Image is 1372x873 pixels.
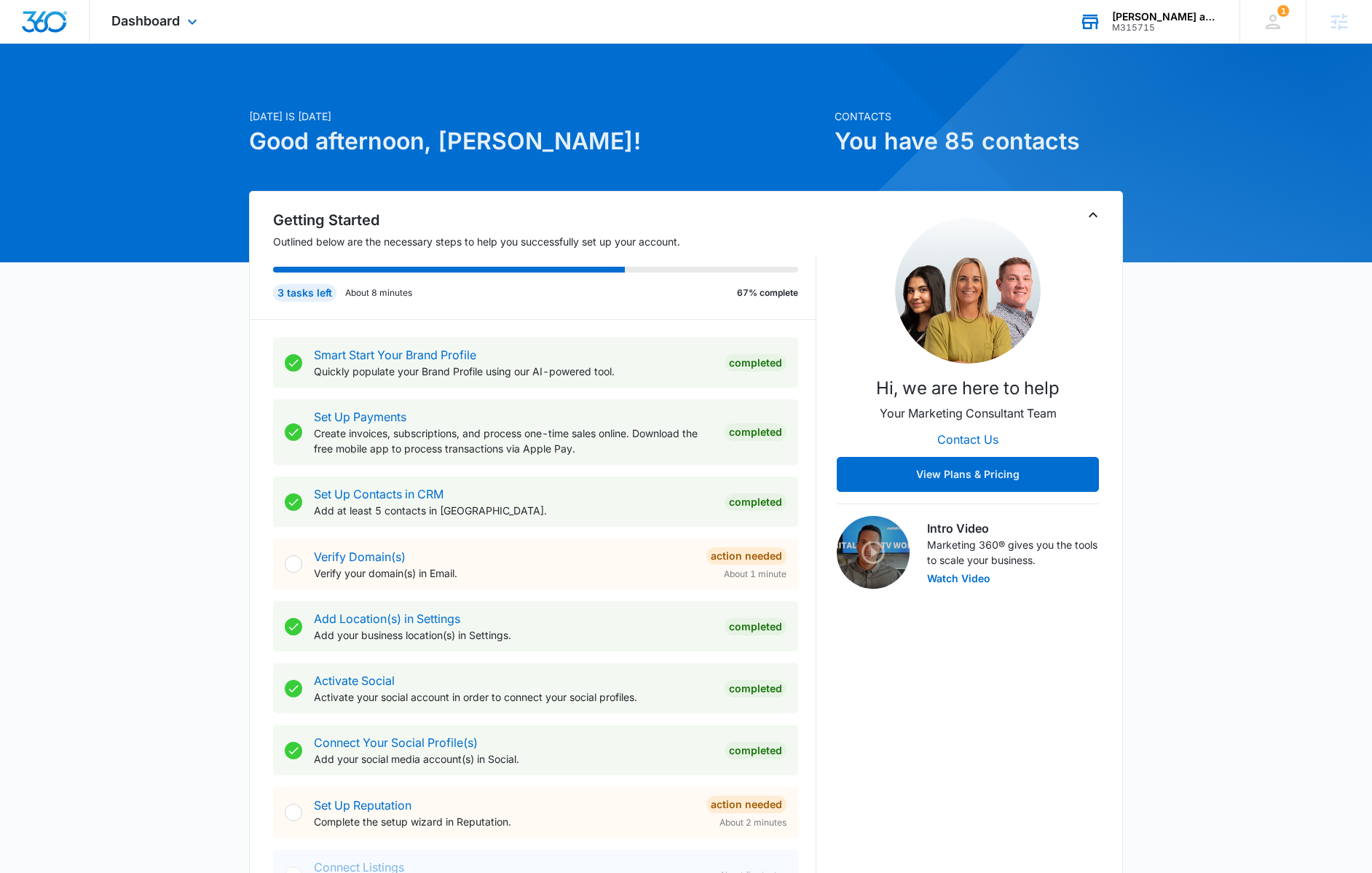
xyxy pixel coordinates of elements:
div: Completed [725,680,786,697]
p: Quickly populate your Brand Profile using our AI-powered tool. [314,364,713,379]
p: [DATE] is [DATE] [249,109,826,124]
div: account name [1112,11,1218,23]
p: Add your social media account(s) in Social. [314,751,713,767]
img: Intro Video [837,516,910,589]
h1: Good afternoon, [PERSON_NAME]! [249,124,826,159]
button: Toggle Collapse [1084,206,1102,224]
p: Activate your social account in order to connect your social profiles. [314,689,713,705]
div: Action Needed [706,796,786,813]
button: Contact Us [923,422,1013,457]
div: Completed [725,493,786,511]
p: About 8 minutes [345,286,412,300]
p: Contacts [835,109,1123,124]
a: Set Up Contacts in CRM [314,487,443,501]
span: About 1 minute [724,568,786,581]
div: Completed [725,618,786,635]
a: Verify Domain(s) [314,549,406,564]
button: Watch Video [927,573,990,584]
a: Set Up Reputation [314,798,411,813]
h2: Getting Started [273,209,816,231]
p: Marketing 360® gives you the tools to scale your business. [927,537,1099,568]
p: Complete the setup wizard in Reputation. [314,814,695,829]
div: notifications count [1277,5,1289,17]
p: Your Marketing Consultant Team [880,404,1057,422]
span: About 2 minutes [719,816,786,829]
p: Add at least 5 contacts in [GEOGRAPHIC_DATA]. [314,503,713,518]
div: Completed [725,742,786,759]
p: Create invoices, subscriptions, and process one-time sales online. Download the free mobile app t... [314,426,713,456]
a: Activate Social [314,673,395,688]
span: Dashboard [111,13,180,28]
p: Verify your domain(s) in Email. [314,565,695,581]
div: account id [1112,23,1218,33]
div: 3 tasks left [273,284,336,302]
div: Completed [725,423,786,441]
p: Add your business location(s) in Settings. [314,627,713,643]
span: 1 [1277,5,1289,17]
button: View Plans & Pricing [837,457,1099,492]
div: Action Needed [706,547,786,565]
a: Connect Your Social Profile(s) [314,735,478,750]
p: Hi, we are here to help [876,375,1060,402]
a: Smart Start Your Brand Profile [314,348,476,362]
div: Completed [725,354,786,372]
h1: You have 85 contacts [835,124,1123,159]
a: Set Up Payments [314,410,406,424]
p: Outlined below are the necessary steps to help you successfully set up your account. [273,234,816,249]
p: 67% complete [737,286,798,300]
a: Add Location(s) in Settings [314,611,460,626]
h3: Intro Video [927,520,1099,537]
